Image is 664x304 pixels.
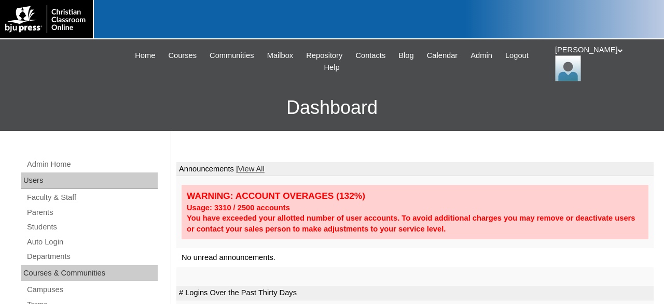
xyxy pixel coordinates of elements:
span: Help [324,62,339,74]
a: Departments [26,250,158,263]
td: Announcements | [176,162,654,177]
td: No unread announcements. [176,248,654,267]
div: Users [21,172,158,189]
a: Home [130,50,160,62]
a: Contacts [350,50,391,62]
a: Repository [301,50,348,62]
div: [PERSON_NAME] [555,45,654,81]
span: Blog [398,50,413,62]
h3: Dashboard [5,84,659,131]
a: Blog [393,50,419,62]
span: Calendar [427,50,458,62]
span: Admin [471,50,492,62]
span: Home [135,50,155,62]
img: logo-white.png [5,5,88,33]
span: Mailbox [267,50,294,62]
a: Parents [26,206,158,219]
td: # Logins Over the Past Thirty Days [176,286,654,300]
a: Logout [500,50,534,62]
a: Mailbox [262,50,299,62]
strong: Usage: 3310 / 2500 accounts [187,204,290,212]
a: Students [26,221,158,234]
a: Courses [163,50,202,62]
a: Admin [465,50,497,62]
a: Campuses [26,283,158,296]
span: Courses [168,50,197,62]
img: Jonelle Rodriguez [555,55,581,81]
span: Communities [210,50,254,62]
a: Auto Login [26,236,158,249]
a: Admin Home [26,158,158,171]
span: Contacts [355,50,385,62]
div: WARNING: ACCOUNT OVERAGES (132%) [187,190,643,202]
a: Communities [204,50,259,62]
div: Courses & Communities [21,265,158,282]
a: View All [238,165,265,173]
a: Faculty & Staff [26,191,158,204]
span: Repository [306,50,342,62]
a: Calendar [422,50,463,62]
div: You have exceeded your allotted number of user accounts. To avoid additional charges you may remo... [187,213,643,234]
span: Logout [505,50,529,62]
a: Help [319,62,344,74]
